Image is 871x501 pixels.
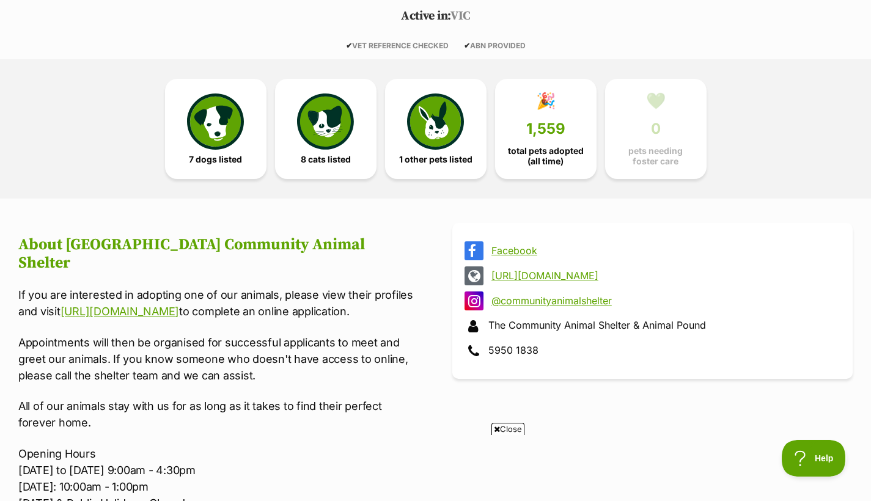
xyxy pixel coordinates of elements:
[61,305,179,318] a: [URL][DOMAIN_NAME]
[616,146,696,166] span: pets needing foster care
[491,295,836,306] a: @communityanimalshelter
[495,79,597,179] a: 🎉 1,559 total pets adopted (all time)
[189,155,242,164] span: 7 dogs listed
[401,9,450,24] span: Active in:
[782,440,847,477] iframe: Help Scout Beacon - Open
[399,155,472,164] span: 1 other pets listed
[465,316,840,335] div: The Community Animal Shelter & Animal Pound
[301,155,351,164] span: 8 cats listed
[465,342,840,360] div: 5950 1838
[18,287,419,320] p: If you are interested in adopting one of our animals, please view their profiles and visit to com...
[646,92,666,110] div: 💚
[297,93,353,150] img: cat-icon-068c71abf8fe30c970a85cd354bc8e23425d12f6e8612795f06af48be43a487a.svg
[605,79,707,179] a: 💚 0 pets needing foster care
[491,423,524,435] span: Close
[526,120,565,137] span: 1,559
[18,334,419,384] p: Appointments will then be organised for successful applicants to meet and greet our animals. If y...
[464,41,526,50] span: ABN PROVIDED
[407,93,463,150] img: bunny-icon-b786713a4a21a2fe6d13e954f4cb29d131f1b31f8a74b52ca2c6d2999bc34bbe.svg
[275,79,377,179] a: 8 cats listed
[505,146,586,166] span: total pets adopted (all time)
[491,245,836,256] a: Facebook
[187,93,243,150] img: petrescue-icon-eee76f85a60ef55c4a1927667547b313a7c0e82042636edf73dce9c88f694885.svg
[18,236,419,272] h2: About [GEOGRAPHIC_DATA] Community Animal Shelter
[213,440,658,495] iframe: Advertisement
[165,79,266,179] a: 7 dogs listed
[651,120,661,137] span: 0
[385,79,487,179] a: 1 other pets listed
[491,270,836,281] a: [URL][DOMAIN_NAME]
[346,41,352,50] icon: ✔
[536,92,556,110] div: 🎉
[346,41,449,50] span: VET REFERENCE CHECKED
[18,398,419,431] p: All of our animals stay with us for as long as it takes to find their perfect forever home.
[464,41,470,50] icon: ✔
